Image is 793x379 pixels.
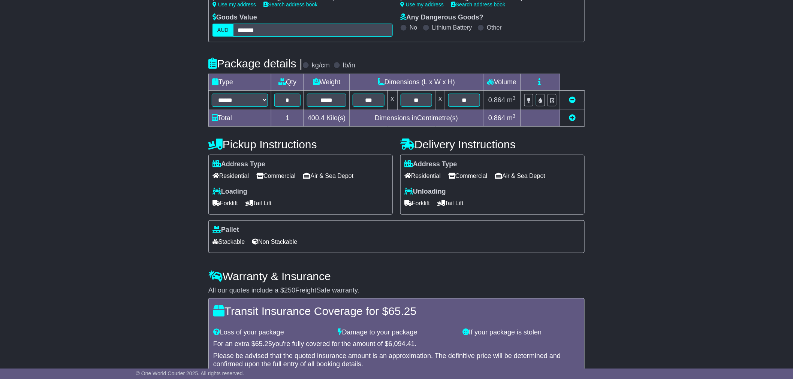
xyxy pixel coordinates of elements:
span: Commercial [448,170,487,182]
label: Goods Value [212,13,257,22]
sup: 3 [513,113,516,119]
h4: Delivery Instructions [400,138,585,151]
label: Address Type [404,160,457,169]
label: Other [487,24,502,31]
td: Kilo(s) [304,110,350,126]
span: Non Stackable [252,236,297,248]
label: Lithium Battery [432,24,472,31]
label: Unloading [404,188,446,196]
span: Stackable [212,236,245,248]
label: No [410,24,417,31]
span: m [507,114,516,122]
span: Residential [404,170,441,182]
span: Tail Lift [437,197,464,209]
td: x [435,90,445,110]
div: If your package is stolen [459,328,584,337]
a: Search address book [263,1,317,7]
span: Forklift [404,197,430,209]
span: 6,094.41 [389,340,415,348]
div: Damage to your package [334,328,459,337]
a: Use my address [212,1,256,7]
td: Weight [304,74,350,90]
td: Qty [271,74,304,90]
span: 400.4 [308,114,325,122]
label: lb/in [343,61,355,70]
a: Remove this item [569,96,576,104]
h4: Transit Insurance Coverage for $ [213,305,580,317]
span: Tail Lift [245,197,272,209]
span: m [507,96,516,104]
div: For an extra $ you're fully covered for the amount of $ . [213,340,580,348]
h4: Package details | [208,57,302,70]
span: Forklift [212,197,238,209]
td: Volume [483,74,521,90]
span: 250 [284,286,295,294]
span: 0.864 [488,96,505,104]
td: x [388,90,397,110]
div: Please be advised that the quoted insurance amount is an approximation. The definitive price will... [213,352,580,368]
div: Loss of your package [209,328,334,337]
span: © One World Courier 2025. All rights reserved. [136,370,244,376]
span: 0.864 [488,114,505,122]
label: Loading [212,188,247,196]
label: kg/cm [312,61,330,70]
a: Add new item [569,114,576,122]
a: Use my address [400,1,444,7]
label: AUD [212,24,233,37]
label: Address Type [212,160,265,169]
td: Dimensions in Centimetre(s) [350,110,483,126]
span: 65.25 [388,305,416,317]
td: Dimensions (L x W x H) [350,74,483,90]
h4: Pickup Instructions [208,138,393,151]
span: Commercial [256,170,295,182]
h4: Warranty & Insurance [208,270,585,282]
span: Air & Sea Depot [495,170,546,182]
td: Type [209,74,271,90]
div: All our quotes include a $ FreightSafe warranty. [208,286,585,295]
label: Pallet [212,226,239,234]
label: Any Dangerous Goods? [400,13,483,22]
span: Air & Sea Depot [303,170,354,182]
a: Search address book [451,1,505,7]
span: Residential [212,170,249,182]
sup: 3 [513,95,516,101]
td: 1 [271,110,304,126]
td: Total [209,110,271,126]
span: 65.25 [255,340,272,348]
